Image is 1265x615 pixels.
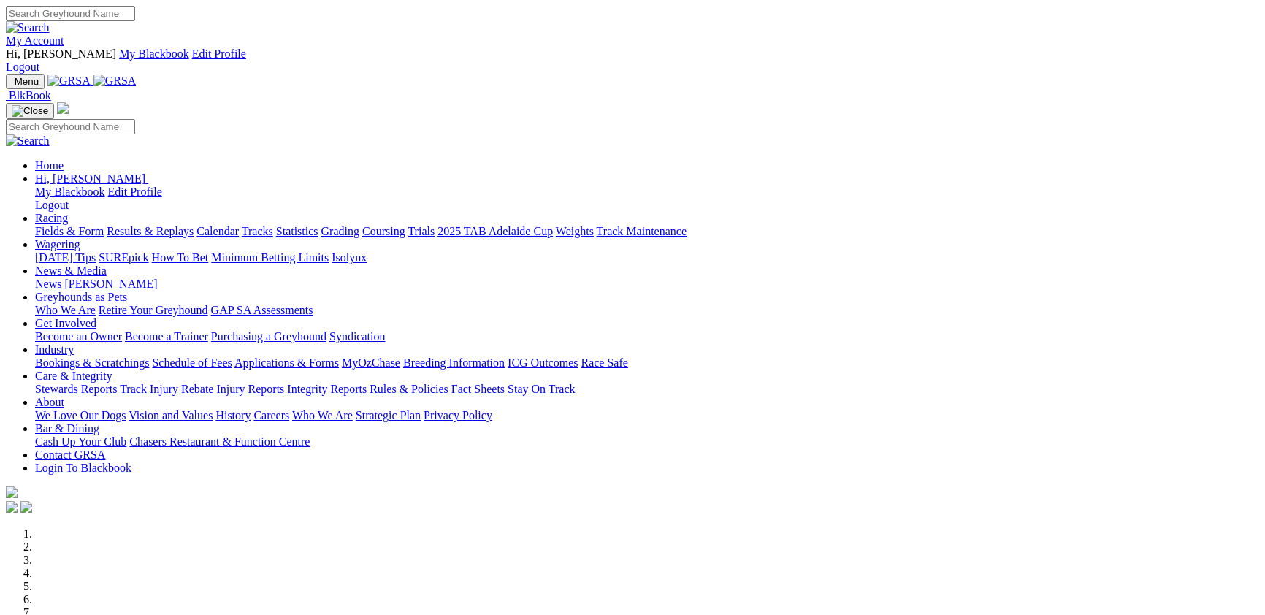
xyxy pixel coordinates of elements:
button: Toggle navigation [6,103,54,119]
input: Search [6,6,135,21]
a: Logout [6,61,39,73]
button: Toggle navigation [6,74,45,89]
a: Careers [253,409,289,421]
a: Greyhounds as Pets [35,291,127,303]
a: [PERSON_NAME] [64,278,157,290]
a: Stay On Track [508,383,575,395]
a: Chasers Restaurant & Function Centre [129,435,310,448]
a: We Love Our Dogs [35,409,126,421]
a: News [35,278,61,290]
img: Search [6,134,50,148]
a: Fact Sheets [451,383,505,395]
div: Get Involved [35,330,1259,343]
a: Strategic Plan [356,409,421,421]
a: Home [35,159,64,172]
a: Injury Reports [216,383,284,395]
a: Isolynx [332,251,367,264]
div: Hi, [PERSON_NAME] [35,186,1259,212]
img: twitter.svg [20,501,32,513]
a: My Blackbook [119,47,189,60]
a: Statistics [276,225,318,237]
div: Racing [35,225,1259,238]
a: Syndication [329,330,385,343]
a: SUREpick [99,251,148,264]
div: Wagering [35,251,1259,264]
span: Menu [15,76,39,87]
img: logo-grsa-white.png [57,102,69,114]
img: GRSA [47,75,91,88]
a: Retire Your Greyhound [99,304,208,316]
a: Contact GRSA [35,448,105,461]
a: Schedule of Fees [152,356,232,369]
img: GRSA [93,75,137,88]
a: Become a Trainer [125,330,208,343]
div: Industry [35,356,1259,370]
a: Vision and Values [129,409,213,421]
a: GAP SA Assessments [211,304,313,316]
a: BlkBook [6,89,51,102]
a: Logout [35,199,69,211]
a: Industry [35,343,74,356]
a: Who We Are [292,409,353,421]
a: 2025 TAB Adelaide Cup [437,225,553,237]
div: My Account [6,47,1259,74]
a: My Account [6,34,64,47]
a: Weights [556,225,594,237]
span: BlkBook [9,89,51,102]
a: Race Safe [581,356,627,369]
a: Fields & Form [35,225,104,237]
a: Care & Integrity [35,370,112,382]
input: Search [6,119,135,134]
a: Edit Profile [192,47,246,60]
a: Cash Up Your Club [35,435,126,448]
div: Greyhounds as Pets [35,304,1259,317]
img: Search [6,21,50,34]
a: Coursing [362,225,405,237]
a: Become an Owner [35,330,122,343]
a: Bookings & Scratchings [35,356,149,369]
a: ICG Outcomes [508,356,578,369]
a: Who We Are [35,304,96,316]
a: [DATE] Tips [35,251,96,264]
a: Breeding Information [403,356,505,369]
a: Hi, [PERSON_NAME] [35,172,148,185]
a: Minimum Betting Limits [211,251,329,264]
a: Purchasing a Greyhound [211,330,326,343]
div: News & Media [35,278,1259,291]
a: Privacy Policy [424,409,492,421]
a: History [215,409,251,421]
a: Get Involved [35,317,96,329]
a: Racing [35,212,68,224]
span: Hi, [PERSON_NAME] [35,172,145,185]
a: Grading [321,225,359,237]
a: My Blackbook [35,186,105,198]
a: Rules & Policies [370,383,448,395]
a: Stewards Reports [35,383,117,395]
a: Trials [408,225,435,237]
a: Tracks [242,225,273,237]
a: Results & Replays [107,225,194,237]
a: MyOzChase [342,356,400,369]
a: Login To Blackbook [35,462,131,474]
a: Integrity Reports [287,383,367,395]
div: Bar & Dining [35,435,1259,448]
a: How To Bet [152,251,209,264]
a: Applications & Forms [234,356,339,369]
img: Close [12,105,48,117]
a: Track Injury Rebate [120,383,213,395]
img: facebook.svg [6,501,18,513]
img: logo-grsa-white.png [6,486,18,498]
div: About [35,409,1259,422]
a: Wagering [35,238,80,251]
div: Care & Integrity [35,383,1259,396]
a: Bar & Dining [35,422,99,435]
a: Track Maintenance [597,225,687,237]
a: Edit Profile [108,186,162,198]
a: About [35,396,64,408]
span: Hi, [PERSON_NAME] [6,47,116,60]
a: Calendar [196,225,239,237]
a: News & Media [35,264,107,277]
